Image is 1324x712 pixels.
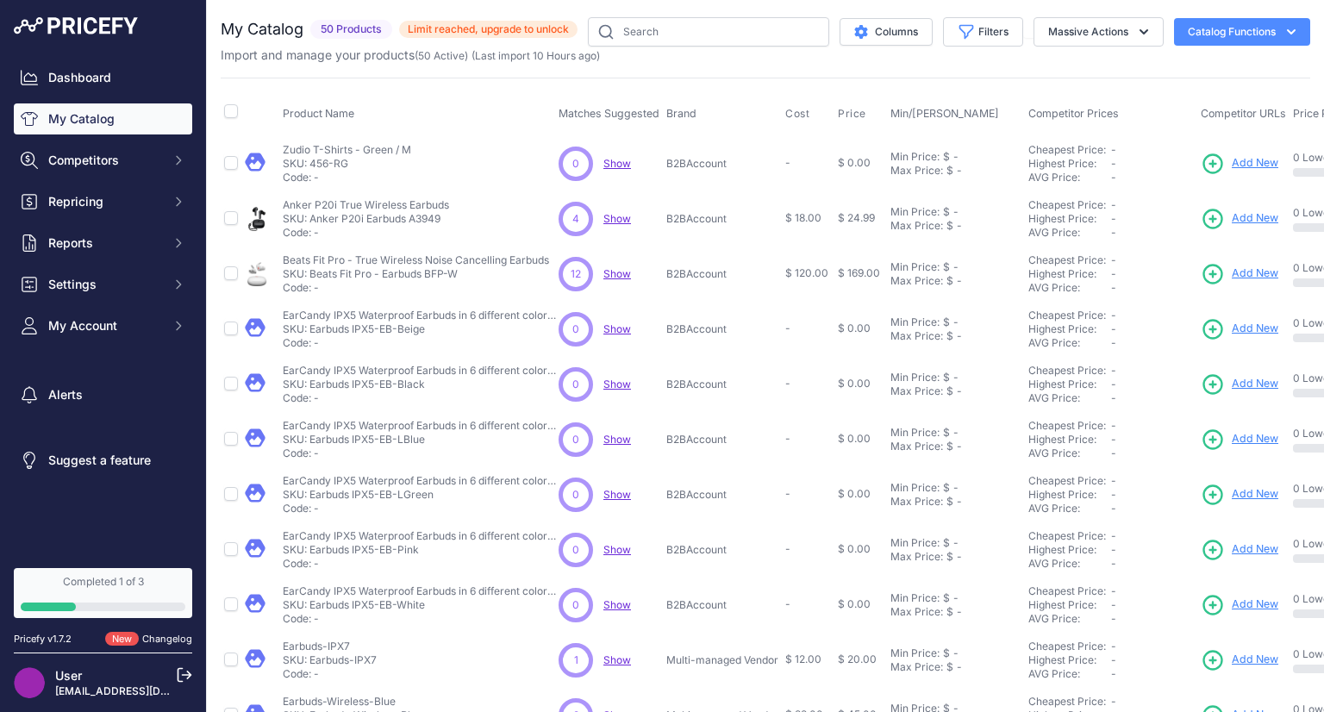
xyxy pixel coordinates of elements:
[946,605,953,619] div: $
[1028,543,1111,557] div: Highest Price:
[283,653,377,667] p: SKU: Earbuds-IPX7
[666,212,778,226] p: B2BAccount
[946,384,953,398] div: $
[1111,488,1116,501] span: -
[838,432,871,445] span: $ 0.00
[838,156,871,169] span: $ 0.00
[1028,695,1106,708] a: Cheapest Price:
[572,597,579,613] span: 0
[221,47,600,64] p: Import and manage your products
[950,371,959,384] div: -
[1111,640,1116,653] span: -
[603,322,631,335] span: Show
[283,598,559,612] p: SKU: Earbuds IPX5-EB-White
[283,419,559,433] p: EarCandy IPX5 Waterproof Earbuds in 6 different colors - Light Blue
[838,266,880,279] span: $ 169.00
[603,488,631,501] span: Show
[1232,210,1278,227] span: Add New
[105,632,139,646] span: New
[1232,321,1278,337] span: Add New
[571,266,581,282] span: 12
[840,18,933,46] button: Columns
[1028,529,1106,542] a: Cheapest Price:
[943,371,950,384] div: $
[603,433,631,446] a: Show
[838,542,871,555] span: $ 0.00
[666,653,778,667] p: Multi-managed Vendor
[953,274,962,288] div: -
[283,198,449,212] p: Anker P20i True Wireless Earbuds
[283,474,559,488] p: EarCandy IPX5 Waterproof Earbuds in 6 different colors - Light Green
[838,377,871,390] span: $ 0.00
[785,322,790,334] span: -
[890,329,943,343] div: Max Price:
[603,378,631,390] a: Show
[946,164,953,178] div: $
[1111,143,1116,156] span: -
[283,557,559,571] p: Code: -
[603,267,631,280] a: Show
[1201,372,1278,397] a: Add New
[283,107,354,120] span: Product Name
[603,653,631,666] a: Show
[666,267,778,281] p: B2BAccount
[1111,336,1116,349] span: -
[21,575,185,589] div: Completed 1 of 3
[1028,474,1106,487] a: Cheapest Price:
[1201,648,1278,672] a: Add New
[48,234,161,252] span: Reports
[572,487,579,503] span: 0
[666,598,778,612] p: B2BAccount
[1232,486,1278,503] span: Add New
[950,646,959,660] div: -
[1111,598,1116,611] span: -
[666,433,778,447] p: B2BAccount
[283,433,559,447] p: SKU: Earbuds IPX5-EB-LBlue
[666,488,778,502] p: B2BAccount
[943,646,950,660] div: $
[283,212,449,226] p: SKU: Anker P20i Earbuds A3949
[572,377,579,392] span: 0
[950,315,959,329] div: -
[1028,336,1111,350] div: AVG Price:
[953,605,962,619] div: -
[838,211,875,224] span: $ 24.99
[1028,557,1111,571] div: AVG Price:
[1028,226,1111,240] div: AVG Price:
[283,667,377,681] p: Code: -
[48,276,161,293] span: Settings
[943,17,1023,47] button: Filters
[1028,488,1111,502] div: Highest Price:
[666,378,778,391] p: B2BAccount
[415,49,468,62] span: ( )
[1111,322,1116,335] span: -
[14,62,192,547] nav: Sidebar
[890,605,943,619] div: Max Price:
[890,536,940,550] div: Min Price:
[1028,391,1111,405] div: AVG Price:
[283,378,559,391] p: SKU: Earbuds IPX5-EB-Black
[950,260,959,274] div: -
[946,329,953,343] div: $
[950,150,959,164] div: -
[14,379,192,410] a: Alerts
[1111,171,1116,184] span: -
[1111,584,1116,597] span: -
[283,226,449,240] p: Code: -
[1232,376,1278,392] span: Add New
[943,150,950,164] div: $
[283,695,422,709] p: Earbuds-Wireless-Blue
[48,317,161,334] span: My Account
[953,660,962,674] div: -
[785,377,790,390] span: -
[953,440,962,453] div: -
[890,550,943,564] div: Max Price:
[283,171,411,184] p: Code: -
[1201,593,1278,617] a: Add New
[890,260,940,274] div: Min Price:
[1028,364,1106,377] a: Cheapest Price:
[603,543,631,556] a: Show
